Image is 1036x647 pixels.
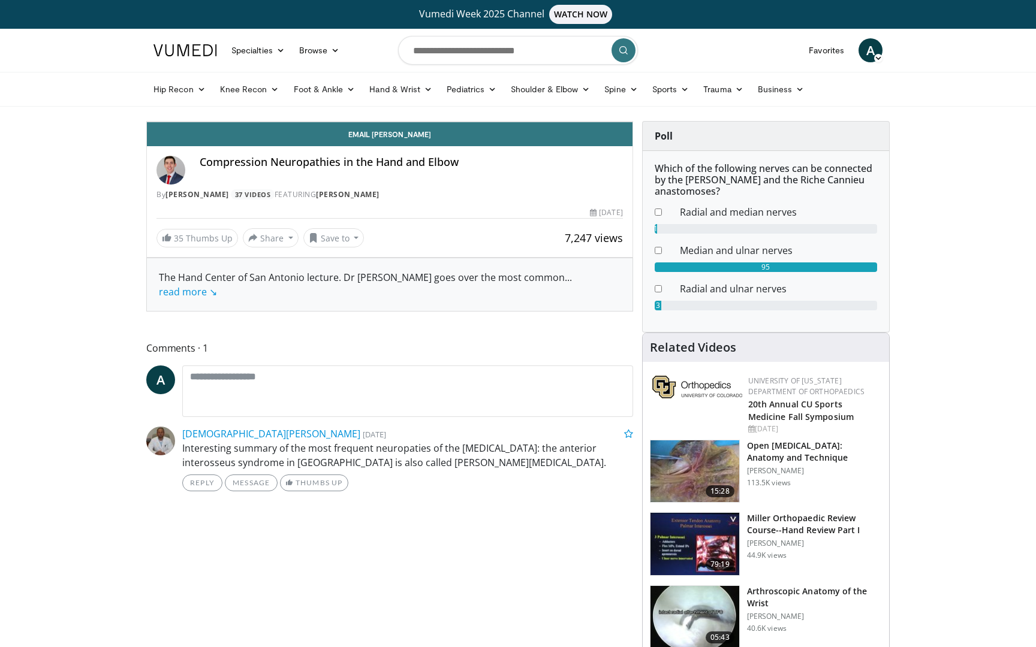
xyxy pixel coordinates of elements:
a: [DEMOGRAPHIC_DATA][PERSON_NAME] [182,427,360,440]
span: 79:19 [706,558,734,570]
span: 35 [174,232,183,244]
img: 355603a8-37da-49b6-856f-e00d7e9307d3.png.150x105_q85_autocrop_double_scale_upscale_version-0.2.png [652,376,742,398]
img: miller_1.png.150x105_q85_crop-smart_upscale.jpg [650,513,739,575]
span: 15:28 [706,485,734,497]
span: 05:43 [706,631,734,643]
p: Interesting summary of the most frequent neuropaties of the [MEDICAL_DATA]: the anterior inteross... [182,441,633,470]
a: A [859,38,883,62]
a: Pediatrics [439,77,504,101]
p: [PERSON_NAME] [747,539,882,548]
dd: Radial and median nerves [671,205,886,219]
a: Email [PERSON_NAME] [147,122,633,146]
button: Share [243,228,299,247]
a: Browse [292,38,347,62]
a: Hip Recon [146,77,213,101]
p: 40.6K views [747,624,787,633]
strong: Poll [655,129,673,143]
div: 3 [655,301,662,310]
input: Search topics, interventions [398,36,638,65]
div: 1 [655,224,657,234]
a: 15:28 Open [MEDICAL_DATA]: Anatomy and Technique [PERSON_NAME] 113.5K views [650,440,882,503]
span: Comments 1 [146,340,633,356]
dd: Radial and ulnar nerves [671,282,886,296]
h3: Arthroscopic Anatomy of the Wrist [747,585,882,609]
a: Spine [597,77,645,101]
a: 37 Videos [231,189,275,199]
dd: Median and ulnar nerves [671,243,886,258]
img: Avatar [156,156,185,185]
a: 20th Annual CU Sports Medicine Fall Symposium [748,398,854,422]
a: Hand & Wrist [362,77,439,101]
span: WATCH NOW [549,5,613,24]
a: Business [751,77,812,101]
a: [PERSON_NAME] [165,189,229,199]
small: [DATE] [363,429,386,440]
a: Specialties [224,38,292,62]
a: Sports [645,77,697,101]
a: A [146,365,175,394]
div: [DATE] [748,424,880,434]
h6: Which of the following nerves can be connected by the [PERSON_NAME] and the Riche Cannieu anastom... [655,163,877,198]
a: 79:19 Miller Orthopaedic Review Course--Hand Review Part I [PERSON_NAME] 44.9K views [650,512,882,576]
h3: Miller Orthopaedic Review Course--Hand Review Part I [747,512,882,536]
div: [DATE] [590,207,622,218]
a: Reply [182,474,222,491]
button: Save to [303,228,365,247]
a: Favorites [802,38,851,62]
h4: Related Videos [650,340,736,355]
a: Knee Recon [213,77,287,101]
a: Thumbs Up [280,474,348,491]
h4: Compression Neuropathies in the Hand and Elbow [200,156,623,169]
p: [PERSON_NAME] [747,612,882,621]
a: [PERSON_NAME] [316,189,380,199]
div: By FEATURING [156,189,623,200]
img: Bindra_-_open_carpal_tunnel_2.png.150x105_q85_crop-smart_upscale.jpg [650,440,739,503]
a: Message [225,474,278,491]
img: VuMedi Logo [153,44,217,56]
p: 44.9K views [747,551,787,560]
a: read more ↘ [159,285,217,298]
span: 7,247 views [565,231,623,245]
a: 35 Thumbs Up [156,229,238,247]
a: Shoulder & Elbow [504,77,597,101]
div: 95 [655,262,877,272]
h3: Open [MEDICAL_DATA]: Anatomy and Technique [747,440,882,464]
p: [PERSON_NAME] [747,466,882,476]
a: University of [US_STATE] Department of Orthopaedics [748,376,865,397]
a: Trauma [696,77,751,101]
div: The Hand Center of San Antonio lecture. Dr [PERSON_NAME] goes over the most common [159,270,621,299]
a: Foot & Ankle [287,77,363,101]
a: Vumedi Week 2025 ChannelWATCH NOW [155,5,881,24]
img: Avatar [146,427,175,455]
p: 113.5K views [747,478,791,488]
